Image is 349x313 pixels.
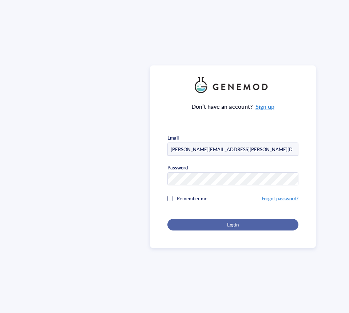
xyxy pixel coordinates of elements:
[177,195,207,202] span: Remember me
[167,219,298,230] button: Login
[255,102,274,111] a: Sign up
[191,102,274,111] div: Don’t have an account?
[262,195,298,202] a: Forgot password?
[167,164,188,171] div: Password
[195,77,271,93] img: genemod_logo_light-BcqUzbGq.png
[227,221,238,228] span: Login
[167,135,179,141] div: Email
